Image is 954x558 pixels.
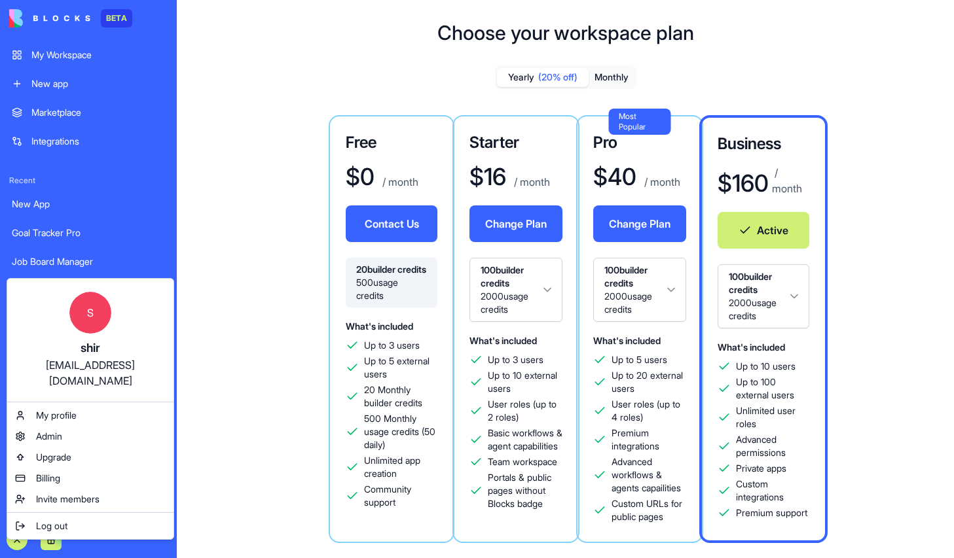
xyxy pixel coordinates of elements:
[10,405,171,426] a: My profile
[4,175,173,186] span: Recent
[10,468,171,489] a: Billing
[10,447,171,468] a: Upgrade
[10,489,171,510] a: Invite members
[36,451,71,464] span: Upgrade
[10,281,171,399] a: Sshir[EMAIL_ADDRESS][DOMAIN_NAME]
[69,292,111,334] span: S
[20,357,160,389] div: [EMAIL_ADDRESS][DOMAIN_NAME]
[36,472,60,485] span: Billing
[20,339,160,357] div: shir
[12,226,165,239] div: Goal Tracker Pro
[36,409,77,422] span: My profile
[10,426,171,447] a: Admin
[12,255,165,268] div: Job Board Manager
[36,493,100,506] span: Invite members
[36,430,62,443] span: Admin
[36,519,67,532] span: Log out
[12,198,165,211] div: New App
